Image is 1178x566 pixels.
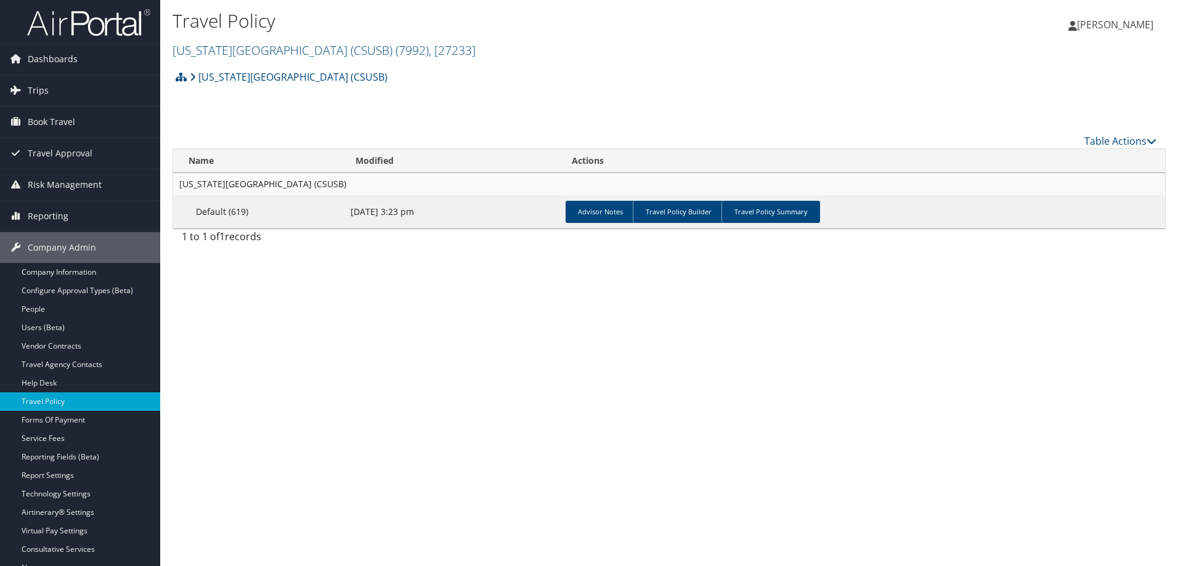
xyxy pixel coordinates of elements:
[173,149,344,173] th: Name: activate to sort column ascending
[182,229,412,250] div: 1 to 1 of records
[1068,6,1166,43] a: [PERSON_NAME]
[1084,134,1156,148] a: Table Actions
[28,75,49,106] span: Trips
[173,195,344,228] td: Default (619)
[721,201,820,223] a: Travel Policy Summary
[561,149,1165,173] th: Actions
[173,8,835,34] h1: Travel Policy
[28,201,68,232] span: Reporting
[27,8,150,37] img: airportal-logo.png
[173,42,476,59] a: [US_STATE][GEOGRAPHIC_DATA] (CSUSB)
[28,107,75,137] span: Book Travel
[28,232,96,263] span: Company Admin
[344,149,561,173] th: Modified: activate to sort column ascending
[1077,18,1153,31] span: [PERSON_NAME]
[633,201,724,223] a: Travel Policy Builder
[344,195,561,228] td: [DATE] 3:23 pm
[28,169,102,200] span: Risk Management
[396,42,429,59] span: ( 7992 )
[566,201,635,223] a: Advisor Notes
[173,173,1165,195] td: [US_STATE][GEOGRAPHIC_DATA] (CSUSB)
[28,138,92,169] span: Travel Approval
[429,42,476,59] span: , [ 27233 ]
[190,65,388,89] a: [US_STATE][GEOGRAPHIC_DATA] (CSUSB)
[28,44,78,75] span: Dashboards
[219,230,225,243] span: 1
